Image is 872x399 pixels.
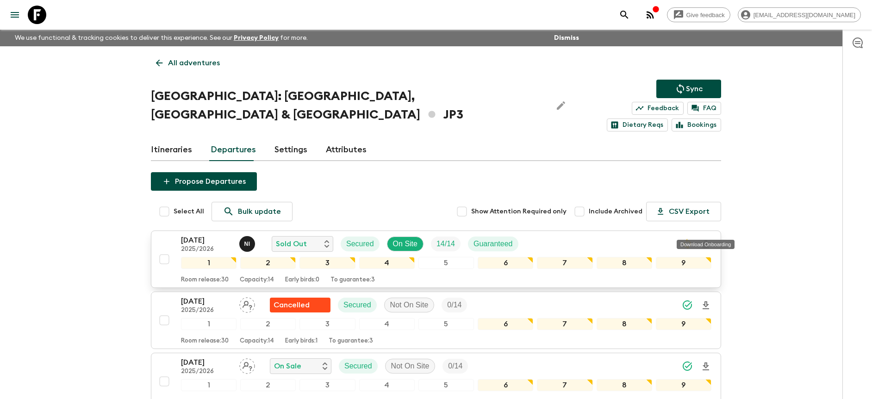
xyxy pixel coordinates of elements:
p: To guarantee: 3 [329,337,373,345]
p: Room release: 30 [181,276,229,284]
a: Departures [211,139,256,161]
button: NI [239,236,257,252]
div: [EMAIL_ADDRESS][DOMAIN_NAME] [738,7,861,22]
div: 5 [418,257,474,269]
span: [EMAIL_ADDRESS][DOMAIN_NAME] [748,12,860,19]
div: 1 [181,379,237,391]
div: 9 [656,257,711,269]
button: [DATE]2025/2026Naoya IshidaSold OutSecuredOn SiteTrip FillGuaranteed123456789Room release:30Capac... [151,231,721,288]
span: Assign pack leader [239,300,255,307]
p: On Sale [274,361,301,372]
p: 2025/2026 [181,246,232,253]
p: [DATE] [181,357,232,368]
p: Not On Site [390,299,429,311]
div: 8 [597,379,652,391]
span: Show Attention Required only [471,207,567,216]
button: CSV Export [646,202,721,221]
svg: Download Onboarding [700,361,711,372]
a: Give feedback [667,7,730,22]
p: 2025/2026 [181,307,232,314]
p: 0 / 14 [447,299,461,311]
div: 7 [537,257,592,269]
div: 9 [656,379,711,391]
p: 0 / 14 [448,361,462,372]
div: 8 [597,318,652,330]
div: Secured [338,298,377,312]
div: 5 [418,379,474,391]
div: Trip Fill [431,237,461,251]
p: 2025/2026 [181,368,232,375]
div: 4 [359,257,415,269]
a: Dietary Reqs [607,118,668,131]
div: 2 [240,379,296,391]
p: Capacity: 14 [240,337,274,345]
div: 1 [181,318,237,330]
button: menu [6,6,24,24]
svg: Synced Successfully [682,299,693,311]
div: Not On Site [385,359,436,374]
p: [DATE] [181,296,232,307]
div: 7 [537,379,592,391]
div: 6 [478,318,533,330]
span: Give feedback [681,12,730,19]
div: 6 [478,257,533,269]
div: Secured [341,237,380,251]
div: Trip Fill [442,298,467,312]
a: FAQ [687,102,721,115]
p: Guaranteed [473,238,513,249]
a: Attributes [326,139,367,161]
p: N I [244,240,250,248]
svg: Synced Successfully [682,361,693,372]
div: 4 [359,318,415,330]
p: Early birds: 1 [285,337,318,345]
a: All adventures [151,54,225,72]
p: To guarantee: 3 [330,276,375,284]
button: Edit Adventure Title [552,87,570,124]
span: Naoya Ishida [239,239,257,246]
p: 14 / 14 [436,238,455,249]
p: Capacity: 14 [240,276,274,284]
div: 6 [478,379,533,391]
p: On Site [393,238,417,249]
p: Early birds: 0 [285,276,319,284]
p: Secured [343,299,371,311]
div: 2 [240,257,296,269]
p: Secured [344,361,372,372]
span: Assign pack leader [239,361,255,368]
p: [DATE] [181,235,232,246]
svg: Download Onboarding [700,300,711,311]
a: Settings [274,139,307,161]
div: 4 [359,379,415,391]
div: 5 [418,318,474,330]
button: Propose Departures [151,172,257,191]
p: All adventures [168,57,220,69]
div: 3 [299,379,355,391]
a: Itineraries [151,139,192,161]
button: Sync adventure departures to the booking engine [656,80,721,98]
p: Room release: 30 [181,337,229,345]
div: 9 [656,318,711,330]
p: Secured [346,238,374,249]
p: We use functional & tracking cookies to deliver this experience. See our for more. [11,30,311,46]
div: 7 [537,318,592,330]
div: 3 [299,318,355,330]
p: Sync [686,83,703,94]
div: Flash Pack cancellation [270,298,330,312]
p: Sold Out [276,238,307,249]
a: Privacy Policy [234,35,279,41]
div: Download Onboarding [677,240,735,249]
span: Select All [174,207,204,216]
p: Cancelled [274,299,310,311]
a: Bookings [672,118,721,131]
a: Bulk update [212,202,293,221]
div: On Site [387,237,424,251]
p: Not On Site [391,361,430,372]
div: 3 [299,257,355,269]
a: Feedback [632,102,684,115]
button: Dismiss [552,31,581,44]
div: 8 [597,257,652,269]
div: 2 [240,318,296,330]
div: Trip Fill [442,359,468,374]
div: Not On Site [384,298,435,312]
div: Secured [339,359,378,374]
